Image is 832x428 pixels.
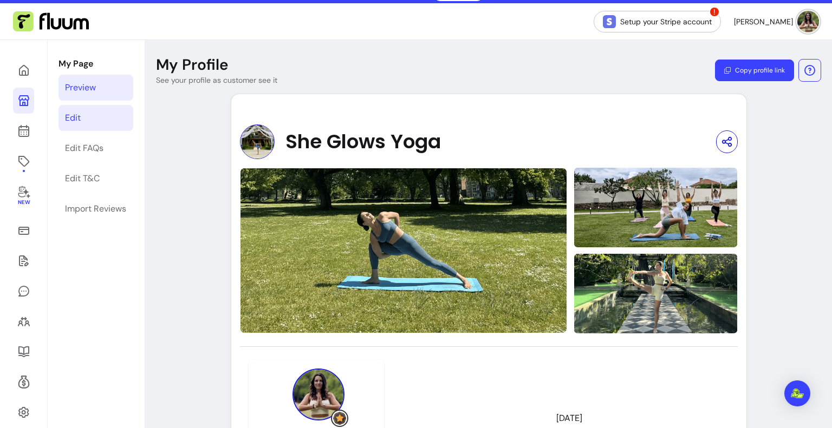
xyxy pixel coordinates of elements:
[13,11,89,32] img: Fluum Logo
[58,135,133,161] a: Edit FAQs
[709,6,720,17] span: !
[58,75,133,101] a: Preview
[13,57,34,83] a: Home
[715,60,794,81] button: Copy profile link
[13,118,34,144] a: Calendar
[13,308,34,334] a: Clients
[594,11,721,32] a: Setup your Stripe account
[13,369,34,395] a: Refer & Earn
[574,167,737,249] img: image-1
[285,131,441,153] span: She Glows Yoga
[17,199,29,206] span: New
[65,172,100,185] div: Edit T&C
[13,339,34,365] a: Resources
[58,166,133,192] a: Edit T&C
[65,202,126,215] div: Import Reviews
[65,81,96,94] div: Preview
[58,105,133,131] a: Edit
[784,380,810,406] div: Open Intercom Messenger
[240,124,275,159] img: Provider image
[13,148,34,174] a: Offerings
[797,11,819,32] img: avatar
[13,399,34,425] a: Settings
[58,196,133,222] a: Import Reviews
[240,168,568,333] img: image-0
[574,253,737,335] img: image-2
[65,142,103,155] div: Edit FAQs
[65,111,81,124] div: Edit
[13,248,34,274] a: Waivers
[734,16,793,27] span: [PERSON_NAME]
[333,412,346,425] img: Grow
[156,75,277,85] p: See your profile as customer see it
[603,15,616,28] img: Stripe Icon
[13,179,34,213] a: New
[734,11,819,32] button: avatar[PERSON_NAME]
[58,57,133,70] p: My Page
[13,278,34,304] a: My Messages
[13,88,34,114] a: My Page
[292,368,344,420] img: Provider image
[156,55,229,75] p: My Profile
[13,218,34,243] a: Sales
